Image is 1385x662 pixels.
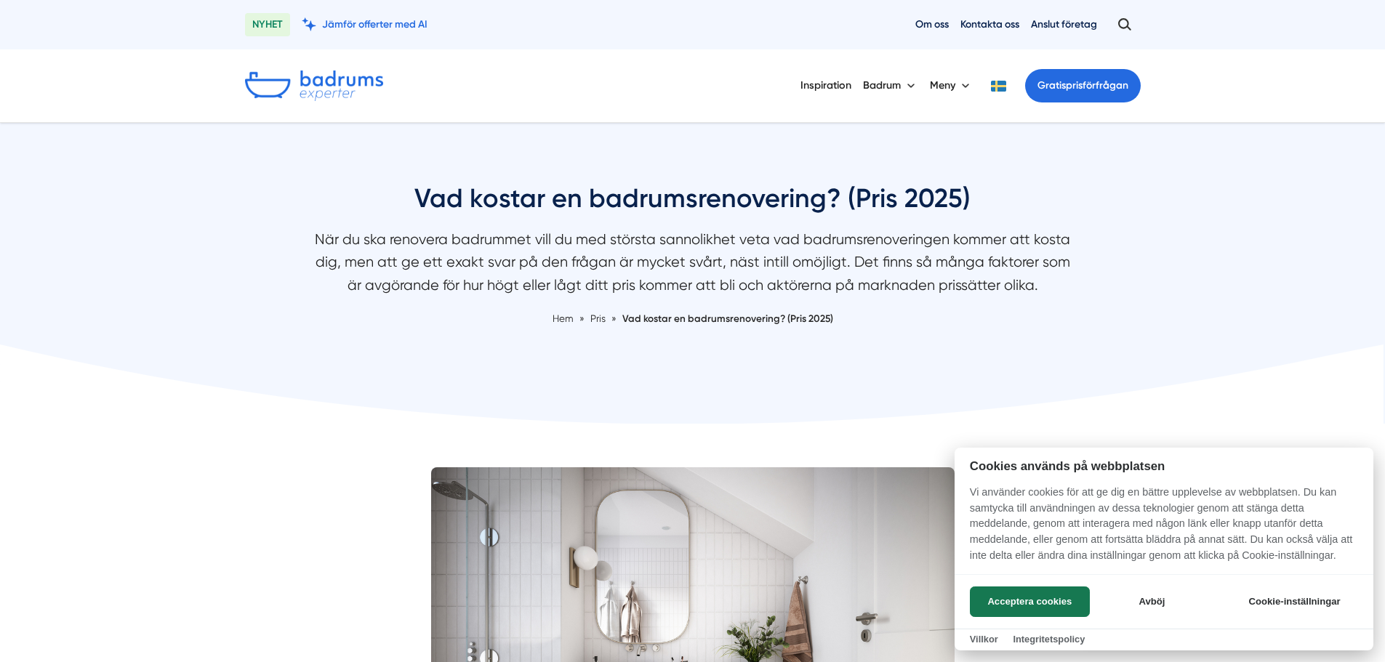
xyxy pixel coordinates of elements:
button: Avböj [1094,586,1210,617]
button: Cookie-inställningar [1231,586,1358,617]
button: Acceptera cookies [970,586,1090,617]
h2: Cookies används på webbplatsen [955,459,1373,473]
a: Villkor [970,634,998,645]
a: Integritetspolicy [1013,634,1085,645]
p: Vi använder cookies för att ge dig en bättre upplevelse av webbplatsen. Du kan samtycka till anvä... [955,485,1373,573]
